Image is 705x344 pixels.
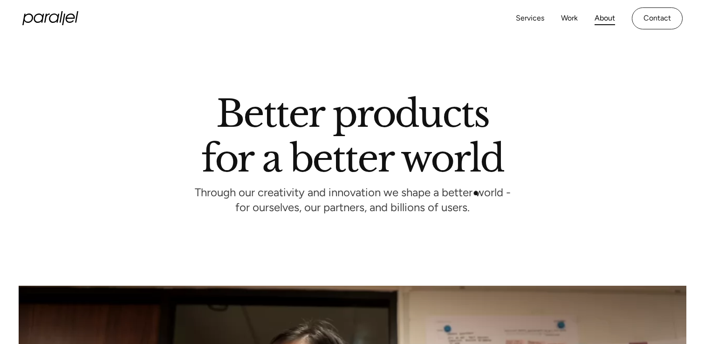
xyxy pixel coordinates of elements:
p: Through our creativity and innovation we shape a better world - for ourselves, our partners, and ... [195,188,511,214]
a: About [595,12,615,25]
h1: Better products for a better world [201,100,504,172]
a: Work [561,12,578,25]
a: home [22,11,78,25]
a: Services [516,12,544,25]
a: Contact [632,7,683,29]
